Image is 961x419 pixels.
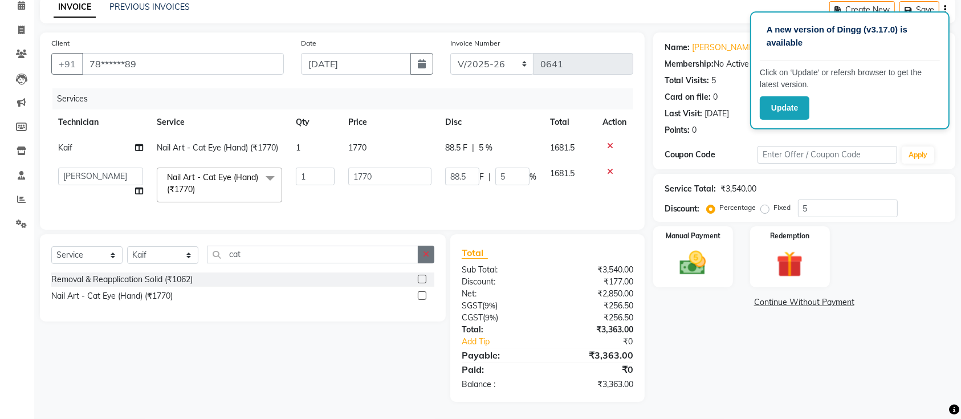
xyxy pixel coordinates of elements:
[453,324,547,336] div: Total:
[550,143,575,153] span: 1681.5
[774,202,791,213] label: Fixed
[720,202,756,213] label: Percentage
[348,143,367,153] span: 1770
[693,124,697,136] div: 0
[665,203,700,215] div: Discount:
[899,1,939,19] button: Save
[438,109,543,135] th: Disc
[760,96,809,120] button: Update
[109,2,190,12] a: PREVIOUS INVOICES
[301,38,316,48] label: Date
[596,109,633,135] th: Action
[485,313,496,322] span: 9%
[462,300,482,311] span: SGST
[58,143,72,153] span: Kaif
[665,91,711,103] div: Card on file:
[51,290,173,302] div: Nail Art - Cat Eye (Hand) (₹1770)
[484,301,495,310] span: 9%
[479,171,484,183] span: F
[341,109,438,135] th: Price
[665,149,758,161] div: Coupon Code
[547,276,641,288] div: ₹177.00
[453,312,547,324] div: ( )
[671,248,714,278] img: _cash.svg
[547,288,641,300] div: ₹2,850.00
[547,348,641,362] div: ₹3,363.00
[167,172,258,194] span: Nail Art - Cat Eye (Hand) (₹1770)
[543,109,596,135] th: Total
[445,142,467,154] span: 88.5 F
[453,264,547,276] div: Sub Total:
[195,184,200,194] a: x
[665,75,710,87] div: Total Visits:
[665,58,944,70] div: No Active Membership
[51,53,83,75] button: +91
[289,109,341,135] th: Qty
[760,67,940,91] p: Click on ‘Update’ or refersh browser to get the latest version.
[721,183,757,195] div: ₹3,540.00
[450,38,500,48] label: Invoice Number
[462,312,483,323] span: CGST
[453,288,547,300] div: Net:
[52,88,642,109] div: Services
[693,42,756,54] a: [PERSON_NAME]
[472,142,474,154] span: |
[665,183,716,195] div: Service Total:
[902,147,934,164] button: Apply
[705,108,730,120] div: [DATE]
[655,296,953,308] a: Continue Without Payment
[547,379,641,390] div: ₹3,363.00
[51,109,150,135] th: Technician
[767,23,933,49] p: A new version of Dingg (v3.17.0) is available
[563,336,642,348] div: ₹0
[453,379,547,390] div: Balance :
[453,336,563,348] a: Add Tip
[479,142,492,154] span: 5 %
[453,276,547,288] div: Discount:
[296,143,300,153] span: 1
[82,53,284,75] input: Search by Name/Mobile/Email/Code
[770,231,809,241] label: Redemption
[547,312,641,324] div: ₹256.50
[758,146,897,164] input: Enter Offer / Coupon Code
[829,1,895,19] button: Create New
[150,109,289,135] th: Service
[488,171,491,183] span: |
[665,42,690,54] div: Name:
[453,300,547,312] div: ( )
[666,231,720,241] label: Manual Payment
[453,363,547,376] div: Paid:
[714,91,718,103] div: 0
[547,363,641,376] div: ₹0
[665,124,690,136] div: Points:
[550,168,575,178] span: 1681.5
[51,38,70,48] label: Client
[768,248,811,280] img: _gift.svg
[157,143,278,153] span: Nail Art - Cat Eye (Hand) (₹1770)
[530,171,536,183] span: %
[665,108,703,120] div: Last Visit:
[462,247,488,259] span: Total
[712,75,716,87] div: 5
[453,348,547,362] div: Payable:
[665,58,714,70] div: Membership:
[547,324,641,336] div: ₹3,363.00
[51,274,193,286] div: Removal & Reapplication Solid (₹1062)
[547,264,641,276] div: ₹3,540.00
[547,300,641,312] div: ₹256.50
[207,246,418,263] input: Search or Scan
